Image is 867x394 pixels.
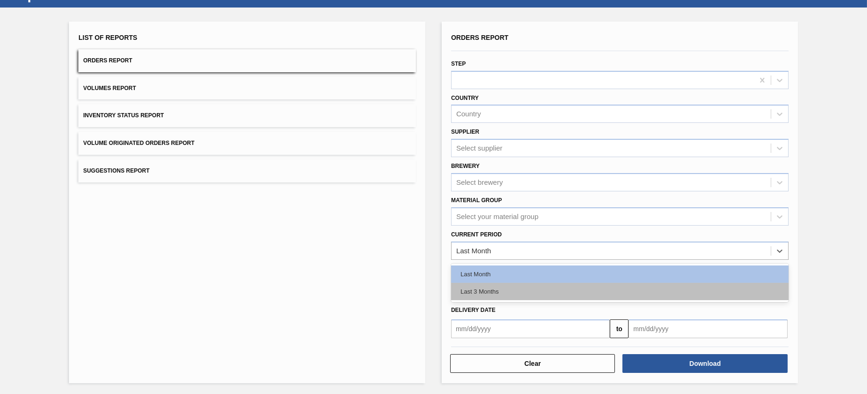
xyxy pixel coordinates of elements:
[83,57,132,64] span: Orders Report
[78,159,416,182] button: Suggestions Report
[83,167,149,174] span: Suggestions Report
[450,354,615,373] button: Clear
[78,132,416,155] button: Volume Originated Orders Report
[78,34,137,41] span: List of Reports
[451,163,480,169] label: Brewery
[456,110,481,118] div: Country
[451,319,610,338] input: mm/dd/yyyy
[451,265,789,283] div: Last Month
[451,129,479,135] label: Supplier
[451,197,502,204] label: Material Group
[78,104,416,127] button: Inventory Status Report
[456,144,502,152] div: Select supplier
[78,49,416,72] button: Orders Report
[456,247,491,255] div: Last Month
[83,85,136,91] span: Volumes Report
[451,34,508,41] span: Orders Report
[451,95,479,101] label: Country
[456,178,503,186] div: Select brewery
[83,112,164,119] span: Inventory Status Report
[451,61,466,67] label: Step
[451,307,495,313] span: Delivery Date
[622,354,787,373] button: Download
[610,319,629,338] button: to
[451,283,789,300] div: Last 3 Months
[83,140,194,146] span: Volume Originated Orders Report
[456,212,538,220] div: Select your material group
[629,319,787,338] input: mm/dd/yyyy
[451,231,502,238] label: Current Period
[78,77,416,100] button: Volumes Report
